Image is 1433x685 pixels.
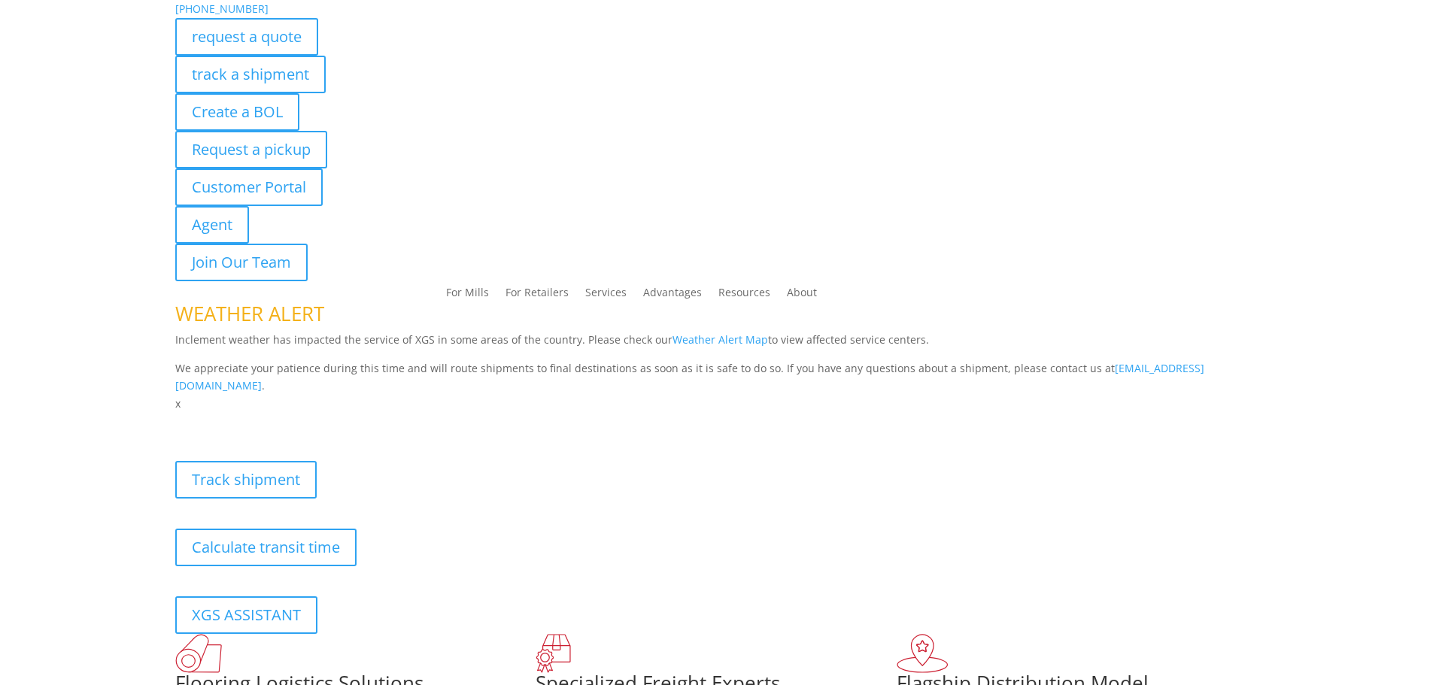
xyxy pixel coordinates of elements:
a: Customer Portal [175,168,323,206]
img: xgs-icon-total-supply-chain-intelligence-red [175,634,222,673]
a: For Retailers [505,287,569,304]
a: About [787,287,817,304]
a: Join Our Team [175,244,308,281]
a: Advantages [643,287,702,304]
p: x [175,395,1258,413]
a: Request a pickup [175,131,327,168]
a: Resources [718,287,770,304]
a: Weather Alert Map [672,332,768,347]
img: xgs-icon-flagship-distribution-model-red [897,634,949,673]
p: Inclement weather has impacted the service of XGS in some areas of the country. Please check our ... [175,331,1258,359]
a: Agent [175,206,249,244]
p: We appreciate your patience during this time and will route shipments to final destinations as so... [175,359,1258,396]
a: XGS ASSISTANT [175,596,317,634]
a: For Mills [446,287,489,304]
a: request a quote [175,18,318,56]
a: Track shipment [175,461,317,499]
a: Create a BOL [175,93,299,131]
img: xgs-icon-focused-on-flooring-red [536,634,571,673]
a: Services [585,287,627,304]
a: track a shipment [175,56,326,93]
a: Calculate transit time [175,529,357,566]
span: WEATHER ALERT [175,300,324,327]
a: [PHONE_NUMBER] [175,2,269,16]
b: Visibility, transparency, and control for your entire supply chain. [175,415,511,429]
